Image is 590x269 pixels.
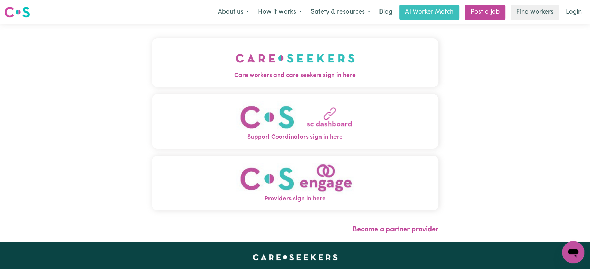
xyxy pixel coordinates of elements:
[4,6,30,18] img: Careseekers logo
[152,133,438,142] span: Support Coordinators sign in here
[152,71,438,80] span: Care workers and care seekers sign in here
[562,5,586,20] a: Login
[253,254,338,260] a: Careseekers home page
[399,5,459,20] a: AI Worker Match
[375,5,397,20] a: Blog
[152,156,438,210] button: Providers sign in here
[353,226,438,233] a: Become a partner provider
[213,5,253,20] button: About us
[465,5,505,20] a: Post a job
[562,241,584,263] iframe: Button to launch messaging window
[253,5,306,20] button: How it works
[4,4,30,20] a: Careseekers logo
[152,94,438,149] button: Support Coordinators sign in here
[152,38,438,87] button: Care workers and care seekers sign in here
[511,5,559,20] a: Find workers
[306,5,375,20] button: Safety & resources
[152,194,438,203] span: Providers sign in here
